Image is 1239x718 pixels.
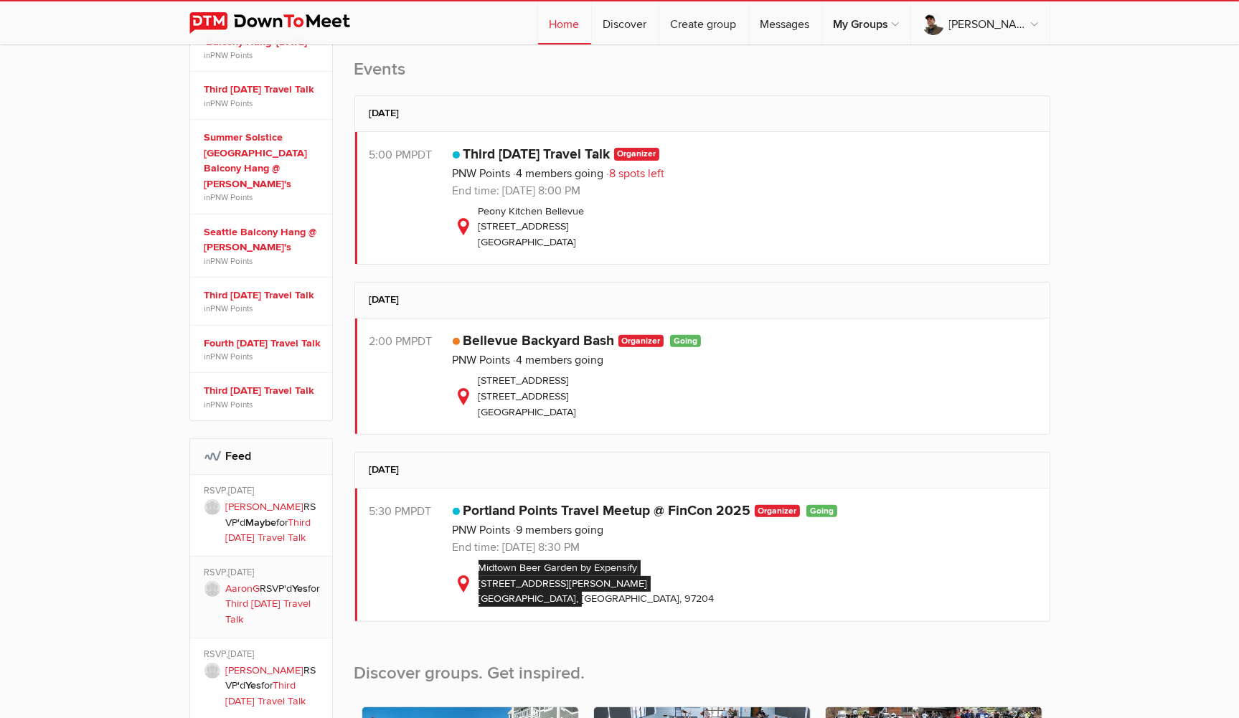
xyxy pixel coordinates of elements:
[411,504,432,519] span: America/Los_Angeles
[226,663,322,709] p: RSVP'd for
[755,505,801,517] span: Organizer
[369,283,1035,317] h2: [DATE]
[412,148,433,162] span: America/Los_Angeles
[246,679,262,691] b: Yes
[453,204,1035,250] div: Peony Kitchen Bellevue [STREET_ADDRESS] [GEOGRAPHIC_DATA]
[211,400,253,410] a: PNW Points
[246,516,277,529] b: Maybe
[226,499,322,546] p: RSVP'd for
[204,225,322,255] a: Seattle Balcony Hang @ [PERSON_NAME]'s
[229,485,255,496] span: [DATE]
[806,505,837,517] span: Going
[204,399,322,410] span: in
[607,166,665,181] span: 8 spots left
[211,50,253,60] a: PNW Points
[204,303,322,314] span: in
[211,303,253,313] a: PNW Points
[453,560,1035,607] div: Midtown Beer Garden by Expensify [STREET_ADDRESS][PERSON_NAME] [GEOGRAPHIC_DATA], [GEOGRAPHIC_DAT...
[354,639,1050,699] h2: Discover groups. Get inspired.
[204,351,322,362] span: in
[204,567,322,581] div: RSVP,
[369,503,453,520] div: 5:30 PM
[204,288,322,303] a: Third [DATE] Travel Talk
[204,192,322,203] span: in
[204,485,322,499] div: RSVP,
[204,383,322,399] a: Third [DATE] Travel Talk
[463,332,615,349] a: Bellevue Backyard Bash
[204,82,322,98] a: Third [DATE] Travel Talk
[412,334,433,349] span: America/Los_Angeles
[211,98,253,108] a: PNW Points
[463,146,611,163] a: Third [DATE] Travel Talk
[463,502,751,519] a: Portland Points Travel Meetup @ FinCon 2025
[226,664,304,676] a: [PERSON_NAME]
[538,1,591,44] a: Home
[204,255,322,267] span: in
[453,523,511,537] a: PNW Points
[226,582,260,595] a: AaronG
[911,1,1050,44] a: [PERSON_NAME]
[369,453,1035,487] h2: [DATE]
[369,96,1035,131] h2: [DATE]
[204,49,322,61] span: in
[204,336,322,351] a: Fourth [DATE] Travel Talk
[592,1,659,44] a: Discover
[189,12,372,34] img: DownToMeet
[514,166,604,181] span: 4 members going
[204,439,318,473] h2: Feed
[749,1,821,44] a: Messages
[229,567,255,578] span: [DATE]
[226,597,311,625] a: Third [DATE] Travel Talk
[514,353,604,367] span: 4 members going
[369,146,453,164] div: 5:00 PM
[369,333,453,350] div: 2:00 PM
[211,192,253,202] a: PNW Points
[618,335,664,347] span: Organizer
[659,1,748,44] a: Create group
[204,648,322,663] div: RSVP,
[453,353,511,367] a: PNW Points
[670,335,701,347] span: Going
[226,501,304,513] a: [PERSON_NAME]
[211,351,253,362] a: PNW Points
[822,1,910,44] a: My Groups
[204,130,322,192] a: Summer Solstice [GEOGRAPHIC_DATA] Balcony Hang @ [PERSON_NAME]'s
[293,582,308,595] b: Yes
[204,98,322,109] span: in
[226,581,322,628] p: RSVP'd for
[354,58,1050,95] h2: Events
[453,166,511,181] a: PNW Points
[226,679,306,707] a: Third [DATE] Travel Talk
[453,184,581,198] span: End time: [DATE] 8:00 PM
[453,540,580,554] span: End time: [DATE] 8:30 PM
[211,256,253,266] a: PNW Points
[614,148,660,160] span: Organizer
[229,648,255,660] span: [DATE]
[453,373,1035,420] div: [STREET_ADDRESS] [STREET_ADDRESS] [GEOGRAPHIC_DATA]
[514,523,604,537] span: 9 members going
